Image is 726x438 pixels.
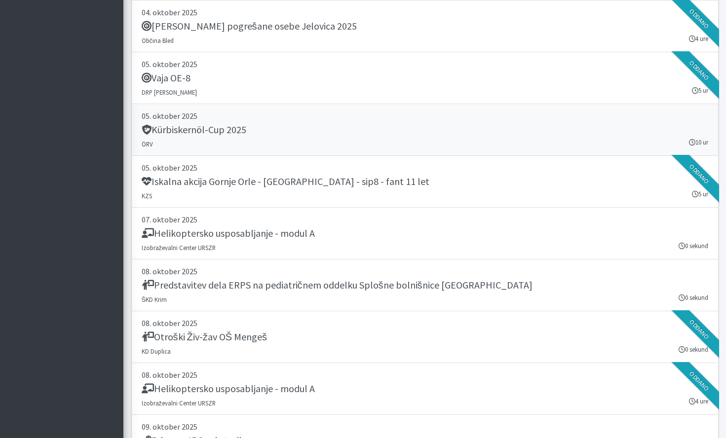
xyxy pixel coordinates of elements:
[131,52,719,104] a: 05. oktober 2025 Vaja OE-8 DRP [PERSON_NAME] 5 ur Oddano
[142,176,429,187] h5: Iskalna akcija Gornje Orle - [GEOGRAPHIC_DATA] - sip8 - fant 11 let
[142,36,174,44] small: Občina Bled
[142,279,533,291] h5: Predstavitev dela ERPS na pediatričnem oddelku Splošne bolnišnice [GEOGRAPHIC_DATA]
[142,383,315,395] h5: Helikoptersko usposabljanje - modul A
[142,347,171,355] small: KD Duplica
[142,317,708,329] p: 08. oktober 2025
[142,140,153,148] small: ÖRV
[679,293,708,302] small: 0 sekund
[131,311,719,363] a: 08. oktober 2025 Otroški Živ-žav OŠ Mengeš KD Duplica 0 sekund Oddano
[131,156,719,208] a: 05. oktober 2025 Iskalna akcija Gornje Orle - [GEOGRAPHIC_DATA] - sip8 - fant 11 let KZS 5 ur Oddano
[142,214,708,225] p: 07. oktober 2025
[142,265,708,277] p: 08. oktober 2025
[142,295,167,303] small: ŠKD Krim
[131,208,719,259] a: 07. oktober 2025 Helikoptersko usposabljanje - modul A Izobraževalni Center URSZR 0 sekund
[131,363,719,415] a: 08. oktober 2025 Helikoptersko usposabljanje - modul A Izobraževalni Center URSZR 4 ure Oddano
[142,244,216,252] small: Izobraževalni Center URSZR
[142,20,357,32] h5: [PERSON_NAME] pogrešane osebe Jelovica 2025
[142,72,191,84] h5: Vaja OE-8
[689,138,708,147] small: 10 ur
[142,227,315,239] h5: Helikoptersko usposabljanje - modul A
[142,88,197,96] small: DRP [PERSON_NAME]
[142,124,246,136] h5: Kürbiskernöl-Cup 2025
[142,162,708,174] p: 05. oktober 2025
[142,331,267,343] h5: Otroški Živ-žav OŠ Mengeš
[142,58,708,70] p: 05. oktober 2025
[142,192,152,200] small: KZS
[142,110,708,122] p: 05. oktober 2025
[142,421,708,433] p: 09. oktober 2025
[131,259,719,311] a: 08. oktober 2025 Predstavitev dela ERPS na pediatričnem oddelku Splošne bolnišnice [GEOGRAPHIC_DA...
[142,399,216,407] small: Izobraževalni Center URSZR
[131,104,719,156] a: 05. oktober 2025 Kürbiskernöl-Cup 2025 ÖRV 10 ur
[131,0,719,52] a: 04. oktober 2025 [PERSON_NAME] pogrešane osebe Jelovica 2025 Občina Bled 4 ure Oddano
[142,369,708,381] p: 08. oktober 2025
[679,241,708,251] small: 0 sekund
[142,6,708,18] p: 04. oktober 2025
